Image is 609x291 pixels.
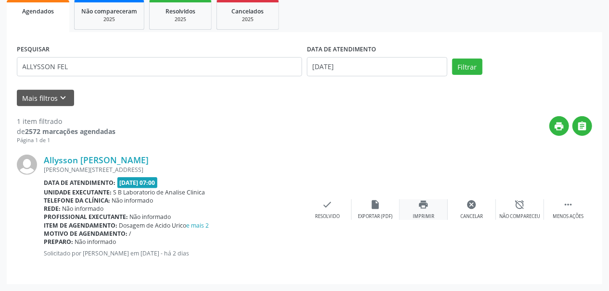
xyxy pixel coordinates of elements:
[129,230,132,238] span: /
[44,179,115,187] b: Data de atendimento:
[165,7,195,15] span: Resolvidos
[563,199,573,210] i: 
[515,199,525,210] i: alarm_off
[232,7,264,15] span: Cancelados
[44,166,304,174] div: [PERSON_NAME][STREET_ADDRESS]
[44,249,304,257] p: Solicitado por [PERSON_NAME] em [DATE] - há 2 dias
[419,199,429,210] i: print
[17,126,115,136] div: de
[130,213,171,221] span: Não informado
[156,16,204,23] div: 2025
[22,7,54,15] span: Agendados
[44,238,73,246] b: Preparo:
[44,230,127,238] b: Motivo de agendamento:
[17,57,302,76] input: Nome, CNS
[17,42,50,57] label: PESQUISAR
[44,196,110,205] b: Telefone da clínica:
[460,213,483,220] div: Cancelar
[553,213,584,220] div: Menos ações
[577,121,588,132] i: 
[58,93,69,103] i: keyboard_arrow_down
[25,127,115,136] strong: 2572 marcações agendadas
[17,90,74,107] button: Mais filtroskeyboard_arrow_down
[44,188,112,196] b: Unidade executante:
[81,16,137,23] div: 2025
[81,7,137,15] span: Não compareceram
[467,199,477,210] i: cancel
[63,205,104,213] span: Não informado
[370,199,381,210] i: insert_drive_file
[224,16,272,23] div: 2025
[114,188,205,196] span: S B Laboratorio de Analise Clinica
[499,213,540,220] div: Não compareceu
[17,116,115,126] div: 1 item filtrado
[44,213,128,221] b: Profissional executante:
[413,213,434,220] div: Imprimir
[307,42,376,57] label: DATA DE ATENDIMENTO
[17,155,37,175] img: img
[358,213,393,220] div: Exportar (PDF)
[315,213,340,220] div: Resolvido
[75,238,116,246] span: Não informado
[17,136,115,145] div: Página 1 de 1
[322,199,333,210] i: check
[307,57,447,76] input: Selecione um intervalo
[44,221,117,230] b: Item de agendamento:
[187,221,209,230] a: e mais 2
[572,116,592,136] button: 
[452,59,482,75] button: Filtrar
[112,196,153,205] span: Não informado
[44,155,149,165] a: Allysson [PERSON_NAME]
[549,116,569,136] button: print
[44,205,61,213] b: Rede:
[117,177,158,188] span: [DATE] 07:00
[119,221,209,230] span: Dosagem de Acido Urico
[554,121,565,132] i: print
